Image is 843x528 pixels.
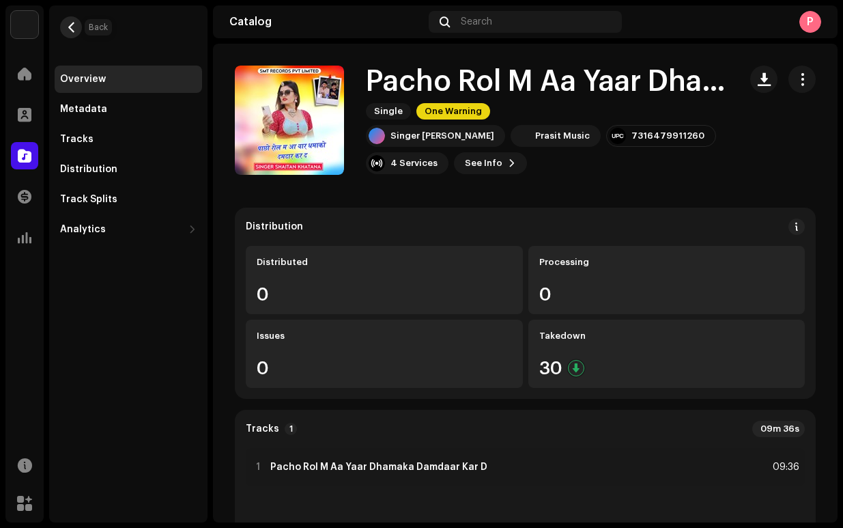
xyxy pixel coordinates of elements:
div: 7316479911260 [631,130,704,141]
div: Takedown [539,331,795,342]
strong: Pacho Rol M Aa Yaar Dhamaka Damdaar Kar D [270,462,487,473]
img: d6d936c5-4811-4bb5-96e9-7add514fcdf6 [11,11,38,38]
div: P [799,11,821,33]
p-badge: 1 [285,423,297,435]
div: Singer [PERSON_NAME] [390,130,494,141]
span: Search [461,16,492,27]
re-m-nav-item: Track Splits [55,186,202,213]
span: Single [366,103,411,120]
div: 4 Services [390,158,438,169]
div: Tracks [60,134,94,145]
div: Catalog [229,16,423,27]
div: 09m 36s [752,421,805,437]
div: Analytics [60,224,106,235]
span: See Info [465,150,502,177]
div: Distributed [257,257,512,268]
div: Processing [539,257,795,268]
div: Track Splits [60,194,117,205]
div: Prasit Music [535,130,590,141]
re-m-nav-item: Overview [55,66,202,93]
h1: Pacho Rol M Aa Yaar Dhamaka Damdaar Kar D [366,66,728,98]
div: Distribution [60,164,117,175]
span: One Warning [416,103,490,120]
div: Metadata [60,104,107,115]
div: Overview [60,74,106,85]
div: 09:36 [769,459,799,475]
strong: Tracks [246,423,279,434]
img: 1f14813b-5925-4048-a74b-8c6eda297f5c [513,128,530,144]
re-m-nav-item: Metadata [55,96,202,123]
div: Issues [257,331,512,342]
re-m-nav-item: Distribution [55,156,202,183]
re-m-nav-dropdown: Analytics [55,216,202,243]
button: See Info [454,152,527,174]
div: Distribution [246,221,303,232]
re-m-nav-item: Tracks [55,126,202,153]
